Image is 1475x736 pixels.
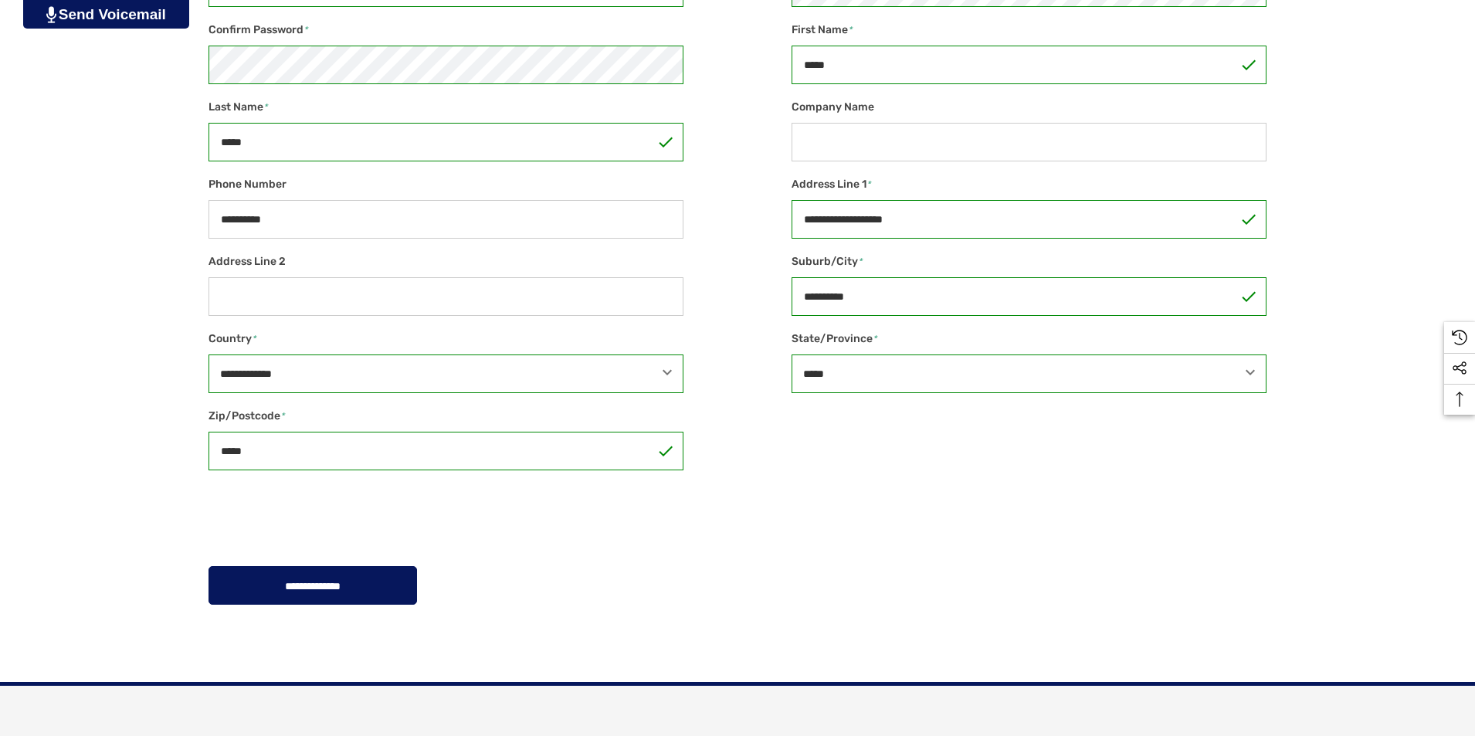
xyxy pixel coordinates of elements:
[792,177,1266,192] label: Address Line 1
[209,331,683,347] label: Country
[1444,392,1475,407] svg: Top
[209,22,683,38] label: Confirm Password
[792,254,1266,270] label: Suburb/City
[792,22,1266,38] label: First Name
[792,331,1266,347] label: State/Province
[1452,330,1467,345] svg: Recently Viewed
[209,486,443,546] iframe: reCAPTCHA
[209,409,683,424] label: Zip/Postcode
[209,100,683,115] label: Last Name
[209,254,683,270] label: Address Line 2
[792,100,1266,115] label: Company Name
[1452,361,1467,376] svg: Social Media
[46,6,56,23] img: PjwhLS0gR2VuZXJhdG9yOiBHcmF2aXQuaW8gLS0+PHN2ZyB4bWxucz0iaHR0cDovL3d3dy53My5vcmcvMjAwMC9zdmciIHhtb...
[209,177,683,192] label: Phone Number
